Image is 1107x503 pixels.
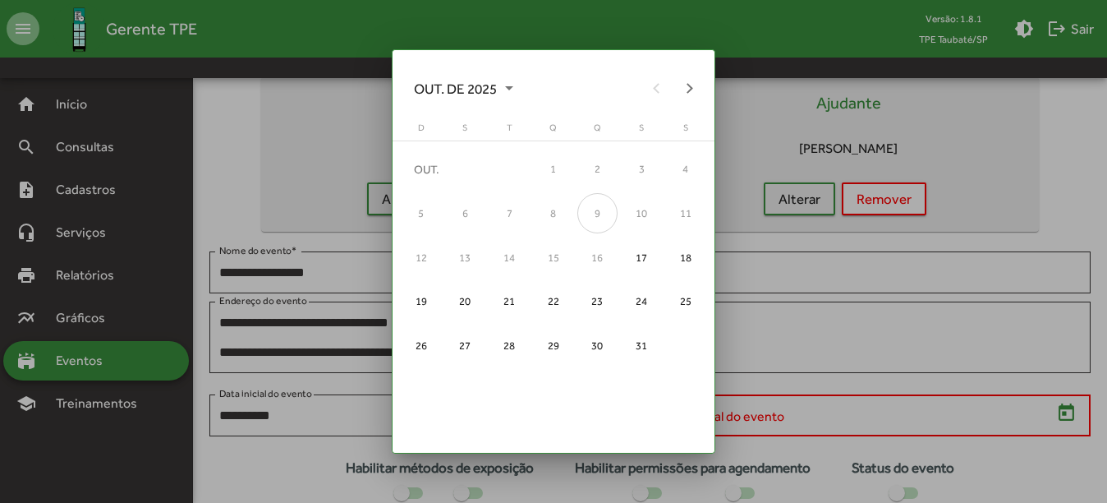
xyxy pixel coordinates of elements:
[622,326,661,366] div: 31
[666,282,705,321] div: 25
[487,279,531,324] td: 21 de outubro de 2025
[666,238,705,277] div: 18
[443,236,488,280] td: 13 de outubro de 2025
[443,279,488,324] td: 20 de outubro de 2025
[487,121,531,141] th: terça-feira
[531,324,576,368] td: 29 de outubro de 2025
[531,121,576,141] th: quarta-feira
[487,192,531,236] td: 7 de outubro de 2025
[576,279,620,324] td: 23 de outubro de 2025
[402,282,441,321] div: 19
[664,121,708,141] th: sábado
[489,326,529,366] div: 28
[399,324,443,368] td: 26 de outubro de 2025
[619,236,664,280] td: 17 de outubro de 2025
[402,238,441,277] div: 12
[531,192,576,236] td: 8 de outubro de 2025
[445,282,485,321] div: 20
[399,147,531,192] td: OUT.
[577,326,617,366] div: 30
[577,194,617,233] div: 9
[577,238,617,277] div: 16
[619,147,664,192] td: 3 de outubro de 2025
[489,282,529,321] div: 21
[577,282,617,321] div: 23
[619,279,664,324] td: 24 de outubro de 2025
[402,194,441,233] div: 5
[443,324,488,368] td: 27 de outubro de 2025
[534,238,573,277] div: 15
[664,147,708,192] td: 4 de outubro de 2025
[443,121,488,141] th: segunda-feira
[443,192,488,236] td: 6 de outubro de 2025
[534,282,573,321] div: 22
[531,279,576,324] td: 22 de outubro de 2025
[622,238,661,277] div: 17
[664,279,708,324] td: 25 de outubro de 2025
[531,236,576,280] td: 15 de outubro de 2025
[399,121,443,141] th: domingo
[619,324,664,368] td: 31 de outubro de 2025
[489,194,529,233] div: 7
[619,192,664,236] td: 10 de outubro de 2025
[399,192,443,236] td: 5 de outubro de 2025
[576,121,620,141] th: quinta-feira
[576,192,620,236] td: 9 de outubro de 2025
[534,194,573,233] div: 8
[487,236,531,280] td: 14 de outubro de 2025
[445,194,485,233] div: 6
[622,150,661,189] div: 3
[414,74,513,104] span: OUT. DE 2025
[531,147,576,192] td: 1 de outubro de 2025
[399,279,443,324] td: 19 de outubro de 2025
[489,238,529,277] div: 14
[399,236,443,280] td: 12 de outubro de 2025
[577,150,617,189] div: 2
[576,236,620,280] td: 16 de outubro de 2025
[445,326,485,366] div: 27
[576,147,620,192] td: 2 de outubro de 2025
[664,236,708,280] td: 18 de outubro de 2025
[402,326,441,366] div: 26
[666,150,705,189] div: 4
[534,326,573,366] div: 29
[576,324,620,368] td: 30 de outubro de 2025
[664,192,708,236] td: 11 de outubro de 2025
[534,150,573,189] div: 1
[401,72,526,105] button: Choose month and year
[666,194,705,233] div: 11
[445,238,485,277] div: 13
[622,194,661,233] div: 10
[487,324,531,368] td: 28 de outubro de 2025
[619,121,664,141] th: sexta-feira
[673,72,706,105] button: Next month
[622,282,661,321] div: 24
